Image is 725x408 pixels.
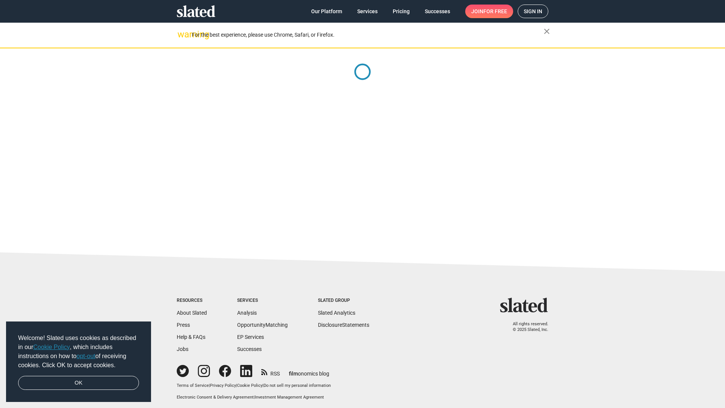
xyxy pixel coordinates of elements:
[177,383,209,388] a: Terms of Service
[393,5,410,18] span: Pricing
[209,383,210,388] span: |
[357,5,378,18] span: Services
[237,383,262,388] a: Cookie Policy
[177,30,187,39] mat-icon: warning
[254,395,255,400] span: |
[177,322,190,328] a: Press
[237,334,264,340] a: EP Services
[311,5,342,18] span: Our Platform
[236,383,237,388] span: |
[6,321,151,402] div: cookieconsent
[318,298,369,304] div: Slated Group
[471,5,507,18] span: Join
[419,5,456,18] a: Successes
[237,298,288,304] div: Services
[18,334,139,370] span: Welcome! Slated uses cookies as described in our , which includes instructions on how to of recei...
[255,395,324,400] a: Investment Management Agreement
[177,298,207,304] div: Resources
[305,5,348,18] a: Our Platform
[237,322,288,328] a: OpportunityMatching
[518,5,548,18] a: Sign in
[192,30,544,40] div: For the best experience, please use Chrome, Safari, or Firefox.
[177,310,207,316] a: About Slated
[542,27,551,36] mat-icon: close
[210,383,236,388] a: Privacy Policy
[351,5,384,18] a: Services
[237,310,257,316] a: Analysis
[387,5,416,18] a: Pricing
[289,371,298,377] span: film
[505,321,548,332] p: All rights reserved. © 2025 Slated, Inc.
[261,366,280,377] a: RSS
[177,334,205,340] a: Help & FAQs
[177,395,254,400] a: Electronic Consent & Delivery Agreement
[77,353,96,359] a: opt-out
[237,346,262,352] a: Successes
[465,5,513,18] a: Joinfor free
[33,344,70,350] a: Cookie Policy
[177,346,188,352] a: Jobs
[318,310,355,316] a: Slated Analytics
[264,383,331,389] button: Do not sell my personal information
[289,364,329,377] a: filmonomics blog
[318,322,369,328] a: DisclosureStatements
[425,5,450,18] span: Successes
[262,383,264,388] span: |
[18,376,139,390] a: dismiss cookie message
[524,5,542,18] span: Sign in
[483,5,507,18] span: for free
